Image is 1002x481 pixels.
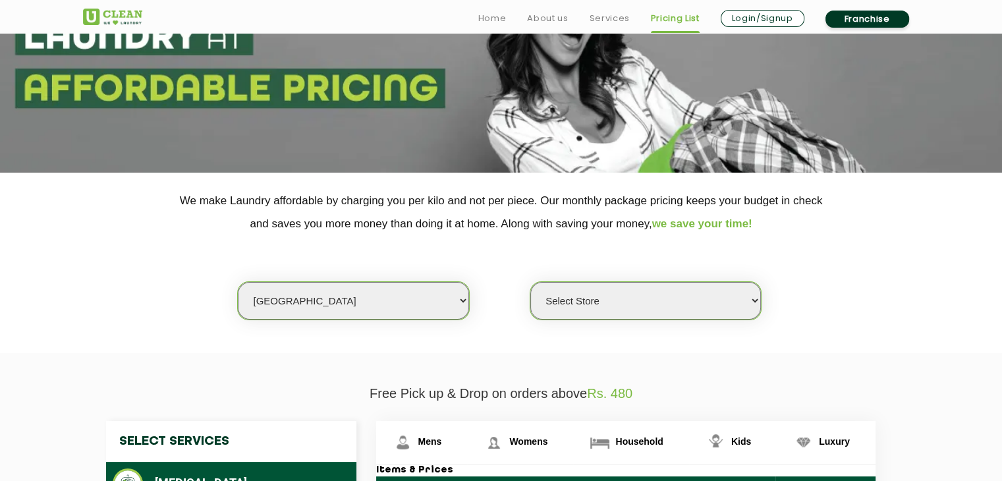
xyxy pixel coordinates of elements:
img: Kids [704,431,727,454]
a: Pricing List [651,11,700,26]
a: Franchise [825,11,909,28]
h3: Items & Prices [376,465,876,476]
a: About us [527,11,568,26]
img: Household [588,431,611,454]
a: Home [478,11,507,26]
span: Household [615,436,663,447]
span: Luxury [819,436,850,447]
a: Login/Signup [721,10,804,27]
span: Mens [418,436,442,447]
span: Womens [509,436,547,447]
h4: Select Services [106,421,356,462]
a: Services [589,11,629,26]
img: Luxury [792,431,815,454]
span: we save your time! [652,217,752,230]
span: Kids [731,436,751,447]
img: UClean Laundry and Dry Cleaning [83,9,142,25]
span: Rs. 480 [587,386,632,401]
p: We make Laundry affordable by charging you per kilo and not per piece. Our monthly package pricin... [83,189,920,235]
img: Womens [482,431,505,454]
img: Mens [391,431,414,454]
p: Free Pick up & Drop on orders above [83,386,920,401]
